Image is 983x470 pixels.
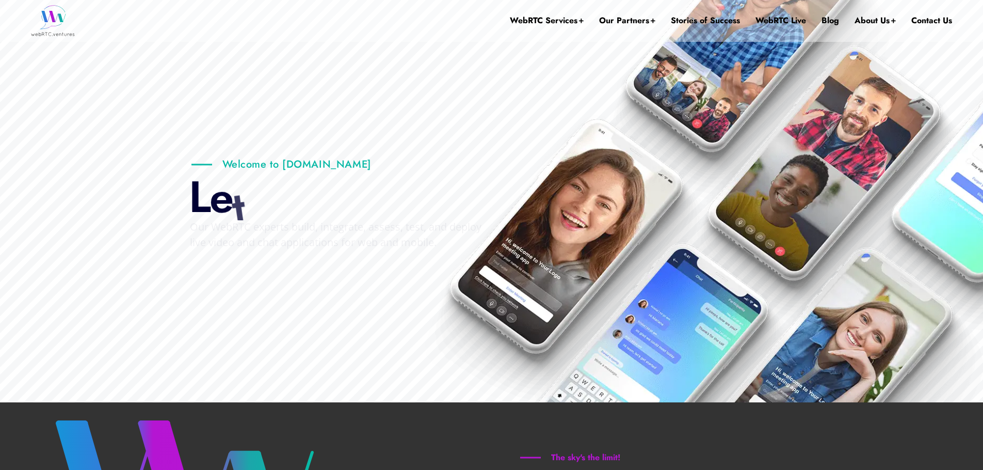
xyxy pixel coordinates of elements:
div: ’ [232,215,267,261]
img: WebRTC.ventures [31,5,75,36]
h6: The sky's the limit! [520,452,652,463]
div: L [189,174,210,220]
p: Welcome to [DOMAIN_NAME] [191,158,372,171]
div: e [209,174,232,221]
div: t [229,184,247,232]
span: Our WebRTC experts build, integrate, assess, test, and deploy live video and chat applications fo... [190,220,481,249]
